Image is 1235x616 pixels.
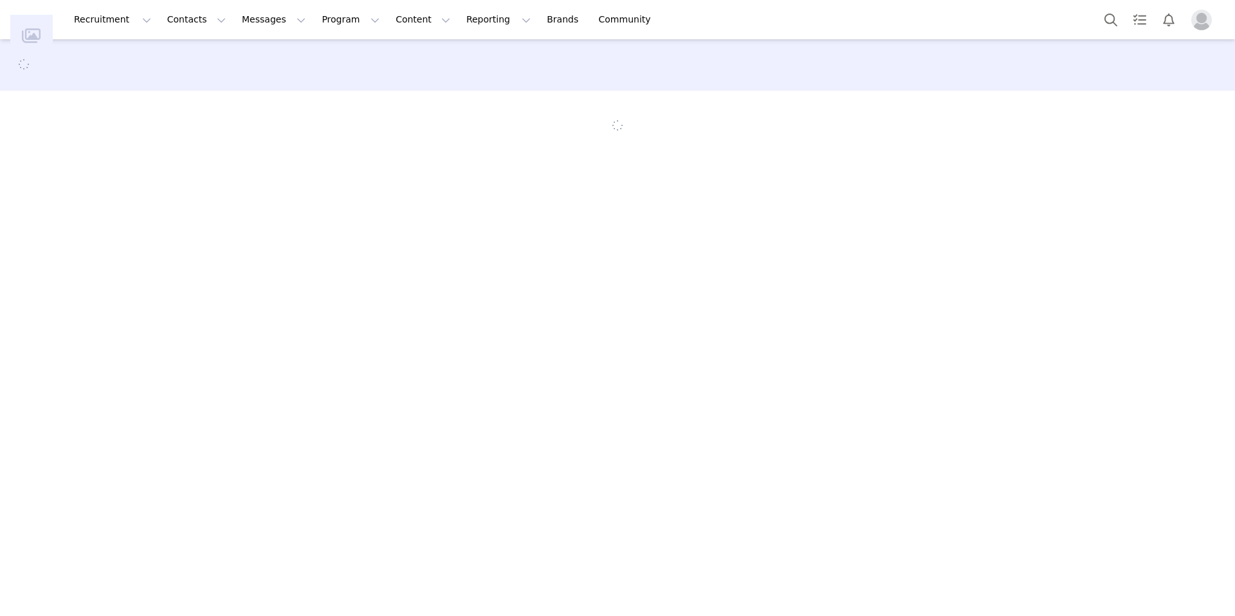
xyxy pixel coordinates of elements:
[234,5,313,34] button: Messages
[160,5,233,34] button: Contacts
[539,5,590,34] a: Brands
[1097,5,1125,34] button: Search
[314,5,387,34] button: Program
[388,5,458,34] button: Content
[1191,10,1212,30] img: placeholder-profile.jpg
[459,5,538,34] button: Reporting
[1155,5,1183,34] button: Notifications
[66,5,159,34] button: Recruitment
[1126,5,1154,34] a: Tasks
[591,5,664,34] a: Community
[1184,10,1225,30] button: Profile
